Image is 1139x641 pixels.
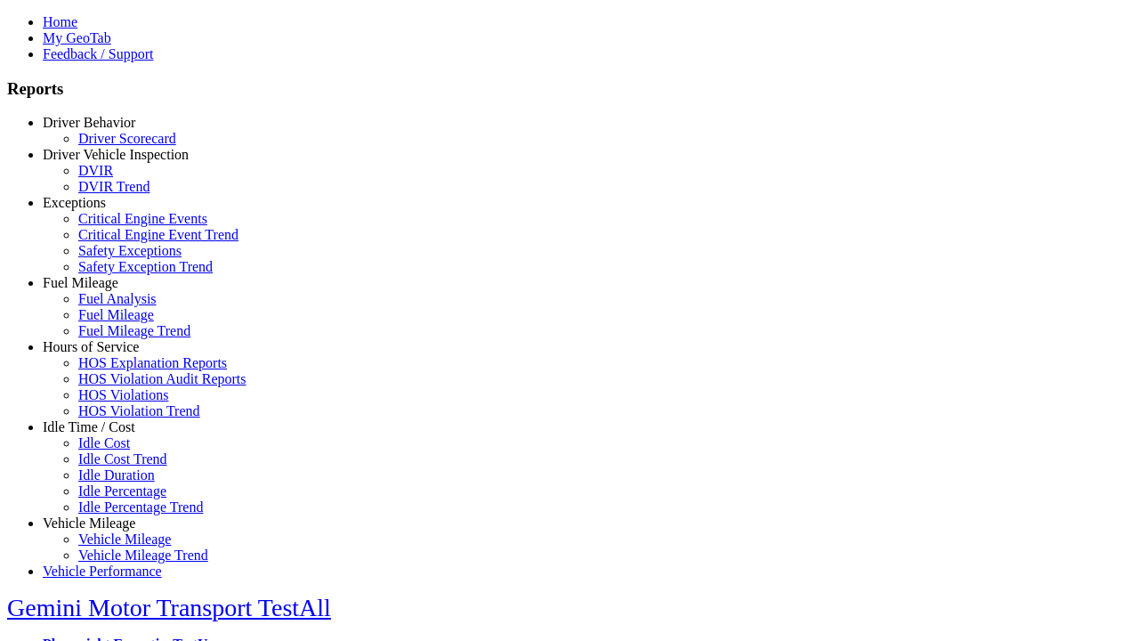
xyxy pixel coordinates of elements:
[78,467,155,483] a: Idle Duration
[43,515,135,531] a: Vehicle Mileage
[78,291,157,306] a: Fuel Analysis
[78,131,176,146] a: Driver Scorecard
[78,403,200,418] a: HOS Violation Trend
[78,531,171,547] a: Vehicle Mileage
[43,564,162,579] a: Vehicle Performance
[78,499,203,515] a: Idle Percentage Trend
[78,211,207,226] a: Critical Engine Events
[43,275,118,290] a: Fuel Mileage
[78,179,149,194] a: DVIR Trend
[78,548,208,563] a: Vehicle Mileage Trend
[78,323,190,338] a: Fuel Mileage Trend
[43,147,189,162] a: Driver Vehicle Inspection
[43,195,106,210] a: Exceptions
[78,227,238,242] a: Critical Engine Event Trend
[78,355,227,370] a: HOS Explanation Reports
[78,243,182,258] a: Safety Exceptions
[7,594,331,621] a: Gemini Motor Transport TestAll
[43,46,153,61] a: Feedback / Support
[78,483,166,499] a: Idle Percentage
[43,30,111,45] a: My GeoTab
[43,14,77,29] a: Home
[78,163,113,178] a: DVIR
[78,259,213,274] a: Safety Exception Trend
[43,339,139,354] a: Hours of Service
[78,387,168,402] a: HOS Violations
[78,435,130,450] a: Idle Cost
[78,371,246,386] a: HOS Violation Audit Reports
[78,307,154,322] a: Fuel Mileage
[7,79,1132,99] h3: Reports
[43,115,135,130] a: Driver Behavior
[78,451,167,467] a: Idle Cost Trend
[43,419,135,434] a: Idle Time / Cost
